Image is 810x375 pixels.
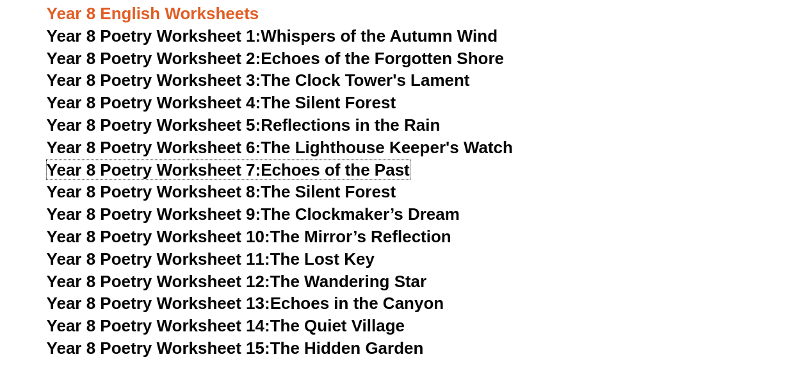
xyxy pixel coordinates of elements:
[47,93,396,112] a: Year 8 Poetry Worksheet 4:The Silent Forest
[47,272,427,291] a: Year 8 Poetry Worksheet 12:The Wandering Star
[47,227,451,246] a: Year 8 Poetry Worksheet 10:The Mirror’s Reflection
[47,138,261,157] span: Year 8 Poetry Worksheet 6:
[47,26,261,46] span: Year 8 Poetry Worksheet 1:
[47,294,270,313] span: Year 8 Poetry Worksheet 13:
[47,138,513,157] a: Year 8 Poetry Worksheet 6:The Lighthouse Keeper's Watch
[47,71,261,90] span: Year 8 Poetry Worksheet 3:
[47,316,270,335] span: Year 8 Poetry Worksheet 14:
[47,115,261,135] span: Year 8 Poetry Worksheet 5:
[47,316,405,335] a: Year 8 Poetry Worksheet 14:The Quiet Village
[47,272,270,291] span: Year 8 Poetry Worksheet 12:
[47,93,261,112] span: Year 8 Poetry Worksheet 4:
[47,204,261,224] span: Year 8 Poetry Worksheet 9:
[47,26,498,46] a: Year 8 Poetry Worksheet 1:Whispers of the Autumn Wind
[47,249,375,269] a: Year 8 Poetry Worksheet 11:The Lost Key
[597,230,810,375] iframe: Chat Widget
[47,182,396,201] a: Year 8 Poetry Worksheet 8:The Silent Forest
[47,249,270,269] span: Year 8 Poetry Worksheet 11:
[47,160,261,179] span: Year 8 Poetry Worksheet 7:
[47,338,270,358] span: Year 8 Poetry Worksheet 15:
[47,49,504,68] a: Year 8 Poetry Worksheet 2:Echoes of the Forgotten Shore
[47,182,261,201] span: Year 8 Poetry Worksheet 8:
[47,115,441,135] a: Year 8 Poetry Worksheet 5:Reflections in the Rain
[47,160,410,179] a: Year 8 Poetry Worksheet 7:Echoes of the Past
[47,204,460,224] a: Year 8 Poetry Worksheet 9:The Clockmaker’s Dream
[47,49,261,68] span: Year 8 Poetry Worksheet 2:
[47,338,424,358] a: Year 8 Poetry Worksheet 15:The Hidden Garden
[47,71,470,90] a: Year 8 Poetry Worksheet 3:The Clock Tower's Lament
[47,227,270,246] span: Year 8 Poetry Worksheet 10:
[47,294,444,313] a: Year 8 Poetry Worksheet 13:Echoes in the Canyon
